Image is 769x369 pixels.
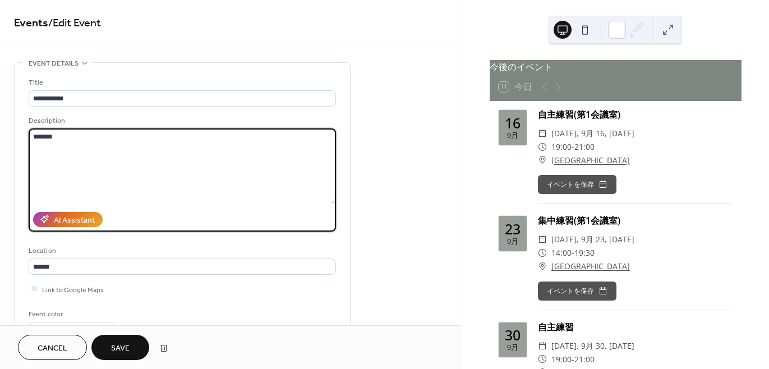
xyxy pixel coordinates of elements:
[29,58,79,70] span: Event details
[18,335,87,360] button: Cancel
[538,214,733,227] div: 集中練習(第1会議室)
[551,246,572,260] span: 14:00
[29,245,334,257] div: Location
[91,335,149,360] button: Save
[538,233,547,246] div: ​
[572,353,574,366] span: -
[551,140,572,154] span: 19:00
[507,238,518,246] div: 9月
[29,308,113,320] div: Event color
[538,353,547,366] div: ​
[111,343,130,354] span: Save
[538,260,547,273] div: ​
[572,140,574,154] span: -
[538,339,547,353] div: ​
[33,212,103,227] button: AI Assistant
[490,60,742,73] div: 今後のイベント
[505,222,521,236] div: 23
[505,116,521,130] div: 16
[551,339,634,353] span: [DATE], 9月 30, [DATE]
[574,140,595,154] span: 21:00
[505,328,521,342] div: 30
[38,343,67,354] span: Cancel
[42,284,104,296] span: Link to Google Maps
[538,108,733,121] div: 自主練習(第1会議室)
[572,246,574,260] span: -
[54,214,95,226] div: AI Assistant
[551,353,572,366] span: 19:00
[507,344,518,352] div: 9月
[551,154,630,167] a: [GEOGRAPHIC_DATA]
[29,77,334,89] div: Title
[538,320,733,334] div: 自主練習
[551,127,634,140] span: [DATE], 9月 16, [DATE]
[14,12,48,34] a: Events
[29,115,334,127] div: Description
[574,353,595,366] span: 21:00
[48,12,101,34] span: / Edit Event
[538,140,547,154] div: ​
[507,132,518,140] div: 9月
[538,154,547,167] div: ​
[574,246,595,260] span: 19:30
[538,127,547,140] div: ​
[551,260,630,273] a: [GEOGRAPHIC_DATA]
[551,233,634,246] span: [DATE], 9月 23, [DATE]
[538,282,616,301] button: イベントを保存
[538,246,547,260] div: ​
[538,175,616,194] button: イベントを保存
